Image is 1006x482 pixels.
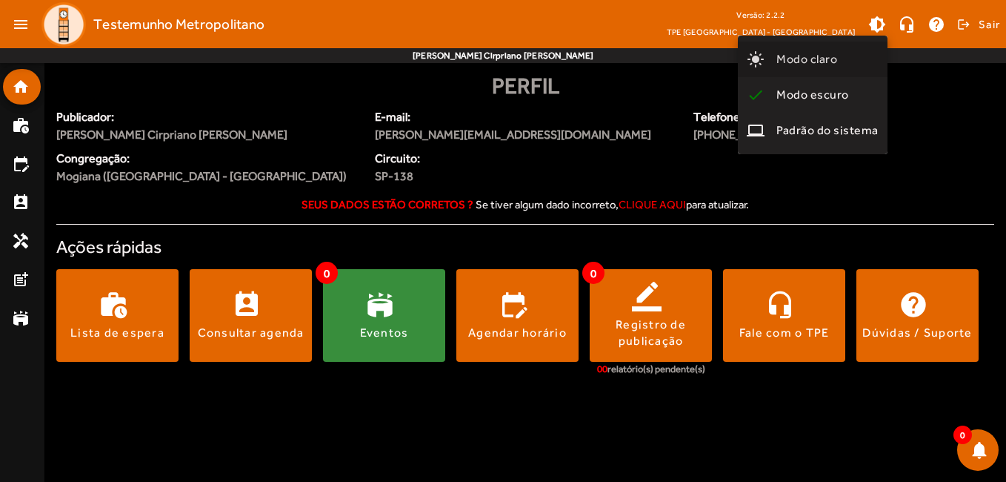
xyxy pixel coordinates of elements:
mat-icon: check [747,86,765,104]
span: Padrão do sistema [776,123,879,137]
mat-icon: light_mode [747,50,765,68]
span: Modo escuro [776,88,849,102]
mat-icon: computer [747,122,765,139]
span: Modo claro [776,52,837,66]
